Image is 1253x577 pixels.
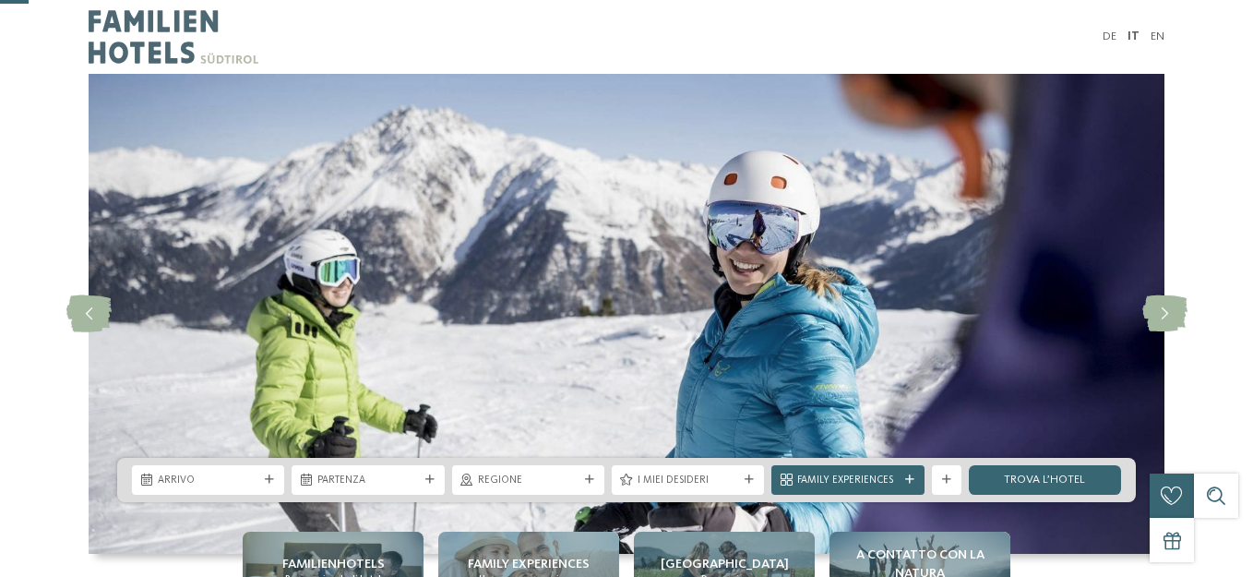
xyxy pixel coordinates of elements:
[158,474,258,488] span: Arrivo
[478,474,579,488] span: Regione
[969,465,1121,495] a: trova l’hotel
[797,474,898,488] span: Family Experiences
[89,74,1164,554] img: Hotel sulle piste da sci per bambini: divertimento senza confini
[1151,30,1164,42] a: EN
[468,555,590,573] span: Family experiences
[1128,30,1140,42] a: IT
[282,555,385,573] span: Familienhotels
[661,555,789,573] span: [GEOGRAPHIC_DATA]
[1103,30,1116,42] a: DE
[638,474,738,488] span: I miei desideri
[317,474,418,488] span: Partenza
